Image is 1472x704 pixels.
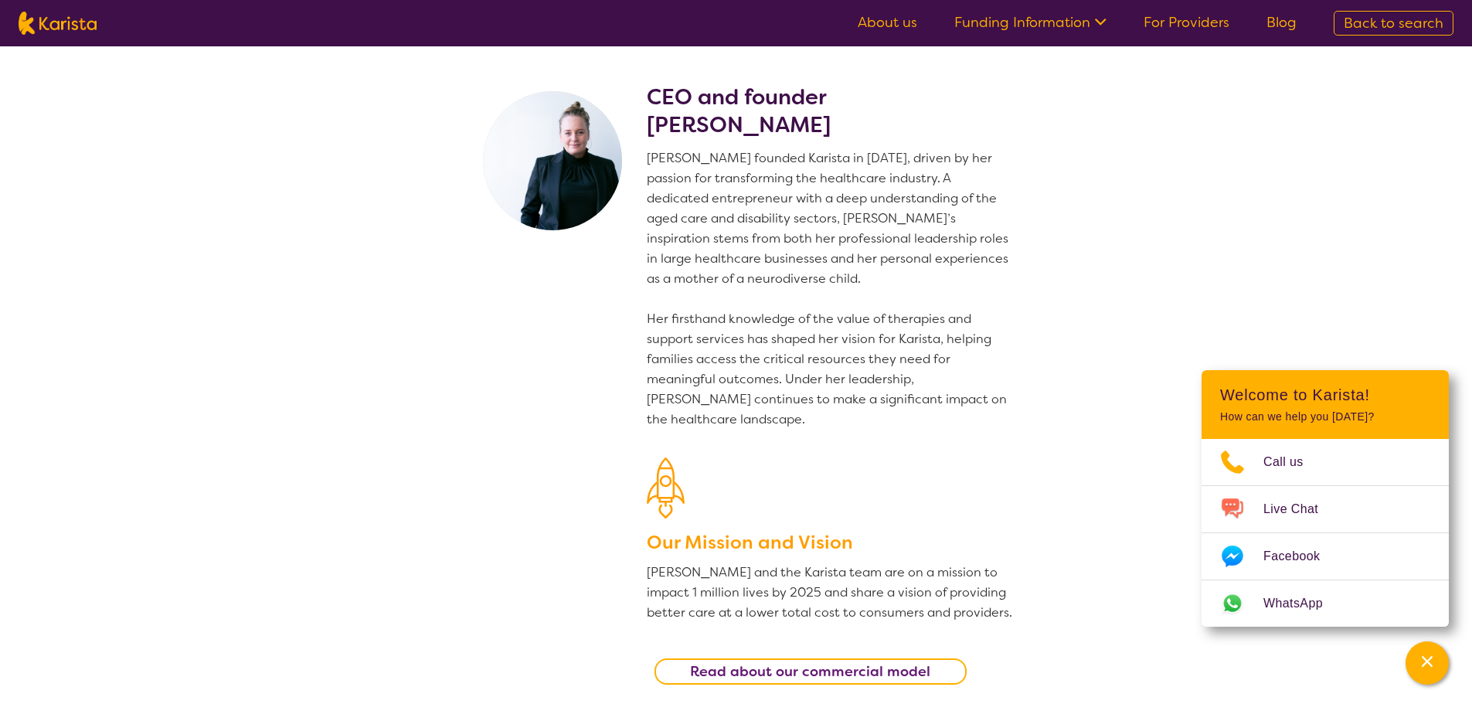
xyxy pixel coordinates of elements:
p: How can we help you [DATE]? [1220,410,1430,423]
ul: Choose channel [1202,439,1449,627]
a: About us [858,13,917,32]
span: WhatsApp [1263,592,1341,615]
h2: Welcome to Karista! [1220,386,1430,404]
span: Facebook [1263,545,1338,568]
h2: CEO and founder [PERSON_NAME] [647,83,1015,139]
p: [PERSON_NAME] founded Karista in [DATE], driven by her passion for transforming the healthcare in... [647,148,1015,430]
div: Channel Menu [1202,370,1449,627]
a: Funding Information [954,13,1107,32]
img: Our Mission [647,457,685,519]
a: Back to search [1334,11,1453,36]
span: Back to search [1344,14,1443,32]
img: Karista logo [19,12,97,35]
span: Call us [1263,451,1322,474]
a: Web link opens in a new tab. [1202,580,1449,627]
span: Live Chat [1263,498,1337,521]
button: Channel Menu [1406,641,1449,685]
a: For Providers [1144,13,1229,32]
b: Read about our commercial model [690,662,930,681]
p: [PERSON_NAME] and the Karista team are on a mission to impact 1 million lives by 2025 and share a... [647,563,1015,623]
h3: Our Mission and Vision [647,529,1015,556]
a: Blog [1266,13,1297,32]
